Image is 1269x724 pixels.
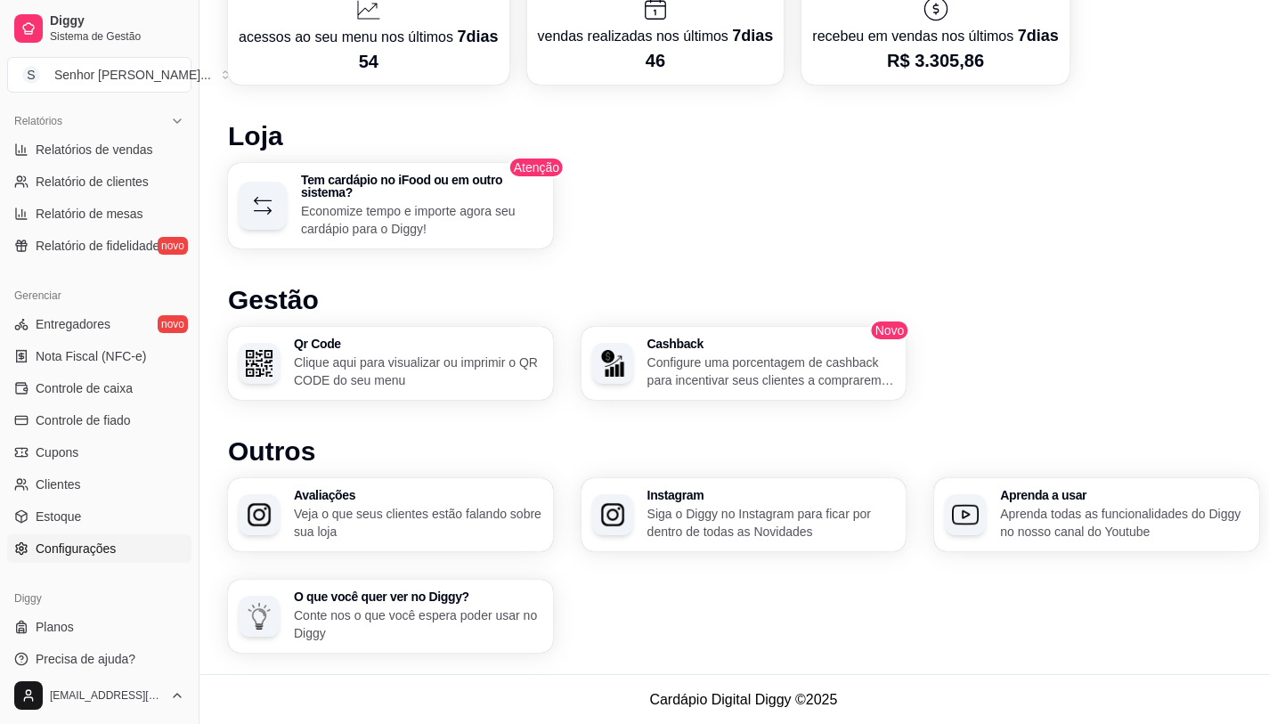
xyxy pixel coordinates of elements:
[36,443,78,461] span: Cupons
[14,114,62,128] span: Relatórios
[7,674,191,717] button: [EMAIL_ADDRESS][DOMAIN_NAME]
[538,48,774,73] p: 46
[36,379,133,397] span: Controle de caixa
[7,232,191,260] a: Relatório de fidelidadenovo
[294,590,542,603] h3: O que você quer ver no Diggy?
[1000,489,1249,501] h3: Aprenda a usar
[582,478,907,551] button: InstagramInstagramSiga o Diggy no Instagram para ficar por dentro de todas as Novidades
[647,354,896,389] p: Configure uma porcentagem de cashback para incentivar seus clientes a comprarem em sua loja
[7,438,191,467] a: Cupons
[508,157,565,178] span: Atenção
[7,310,191,338] a: Entregadoresnovo
[7,281,191,310] div: Gerenciar
[870,320,910,341] span: Novo
[301,202,542,238] p: Economize tempo e importe agora seu cardápio para o Diggy!
[294,606,542,642] p: Conte nos o que você espera poder usar no Diggy
[647,489,896,501] h3: Instagram
[228,120,1259,152] h1: Loja
[7,406,191,435] a: Controle de fiado
[294,505,542,541] p: Veja o que seus clientes estão falando sobre sua loja
[301,174,542,199] h3: Tem cardápio no iFood ou em outro sistema?
[7,645,191,673] a: Precisa de ajuda?
[50,29,184,44] span: Sistema de Gestão
[7,199,191,228] a: Relatório de mesas
[7,502,191,531] a: Estoque
[36,618,74,636] span: Planos
[647,338,896,350] h3: Cashback
[7,374,191,403] a: Controle de caixa
[239,49,499,74] p: 54
[812,23,1058,48] p: recebeu em vendas nos últimos
[36,347,146,365] span: Nota Fiscal (NFC-e)
[239,24,499,49] p: acessos ao seu menu nos últimos
[246,501,273,528] img: Avaliações
[457,28,498,45] span: 7 dias
[7,470,191,499] a: Clientes
[7,135,191,164] a: Relatórios de vendas
[7,57,191,93] button: Select a team
[7,7,191,50] a: DiggySistema de Gestão
[228,435,1259,468] h1: Outros
[7,342,191,370] a: Nota Fiscal (NFC-e)
[228,327,553,400] button: Qr CodeQr CodeClique aqui para visualizar ou imprimir o QR CODE do seu menu
[812,48,1058,73] p: R$ 3.305,86
[36,476,81,493] span: Clientes
[36,205,143,223] span: Relatório de mesas
[732,27,773,45] span: 7 dias
[294,354,542,389] p: Clique aqui para visualizar ou imprimir o QR CODE do seu menu
[228,478,553,551] button: AvaliaçõesAvaliaçõesVeja o que seus clientes estão falando sobre sua loja
[647,505,896,541] p: Siga o Diggy no Instagram para ficar por dentro de todas as Novidades
[228,580,553,653] button: O que você quer ver no Diggy?O que você quer ver no Diggy?Conte nos o que você espera poder usar ...
[1000,505,1249,541] p: Aprenda todas as funcionalidades do Diggy no nosso canal do Youtube
[599,350,626,377] img: Cashback
[7,534,191,563] a: Configurações
[36,540,116,557] span: Configurações
[36,650,135,668] span: Precisa de ajuda?
[246,350,273,377] img: Qr Code
[228,284,1259,316] h1: Gestão
[36,315,110,333] span: Entregadores
[7,167,191,196] a: Relatório de clientes
[582,327,907,400] button: CashbackCashbackConfigure uma porcentagem de cashback para incentivar seus clientes a comprarem e...
[934,478,1259,551] button: Aprenda a usarAprenda a usarAprenda todas as funcionalidades do Diggy no nosso canal do Youtube
[7,584,191,613] div: Diggy
[294,489,542,501] h3: Avaliações
[22,66,40,84] span: S
[246,603,273,630] img: O que você quer ver no Diggy?
[599,501,626,528] img: Instagram
[50,13,184,29] span: Diggy
[1018,27,1059,45] span: 7 dias
[228,163,553,248] button: Tem cardápio no iFood ou em outro sistema?Economize tempo e importe agora seu cardápio para o Diggy!
[952,501,979,528] img: Aprenda a usar
[36,508,81,525] span: Estoque
[50,688,163,703] span: [EMAIL_ADDRESS][DOMAIN_NAME]
[7,613,191,641] a: Planos
[294,338,542,350] h3: Qr Code
[36,411,131,429] span: Controle de fiado
[36,173,149,191] span: Relatório de clientes
[538,23,774,48] p: vendas realizadas nos últimos
[36,141,153,159] span: Relatórios de vendas
[36,237,159,255] span: Relatório de fidelidade
[54,66,211,84] div: Senhor [PERSON_NAME] ...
